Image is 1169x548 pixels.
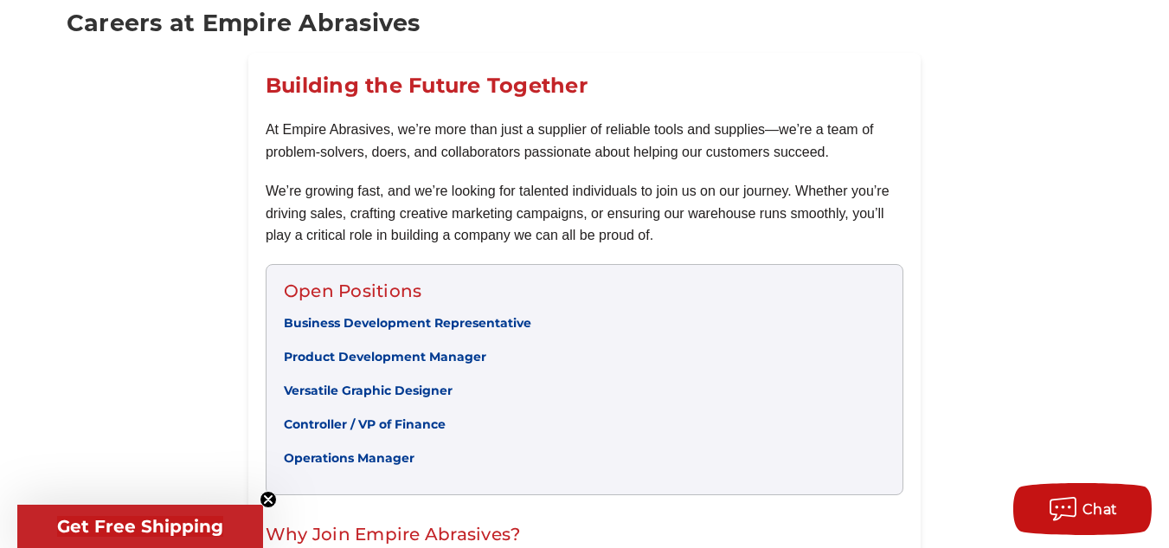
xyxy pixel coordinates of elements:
[284,278,885,304] h2: Open Positions
[284,349,486,364] a: Product Development Manager
[284,315,531,331] a: Business Development Representative
[266,521,903,547] h2: Why Join Empire Abrasives?
[284,450,414,466] a: Operations Manager
[266,180,903,247] p: We’re growing fast, and we’re looking for talented individuals to join us on our journey. Whether...
[57,516,223,537] span: Get Free Shipping
[284,416,446,432] a: Controller / VP of Finance
[260,491,277,508] button: Close teaser
[1013,483,1152,535] button: Chat
[266,119,903,163] p: At Empire Abrasives, we’re more than just a supplier of reliable tools and supplies—we’re a team ...
[284,383,453,398] a: Versatile Graphic Designer
[17,505,263,548] div: Get Free ShippingClose teaser
[266,70,903,101] h1: Building the Future Together
[1082,501,1118,518] span: Chat
[67,11,1102,35] h1: Careers at Empire Abrasives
